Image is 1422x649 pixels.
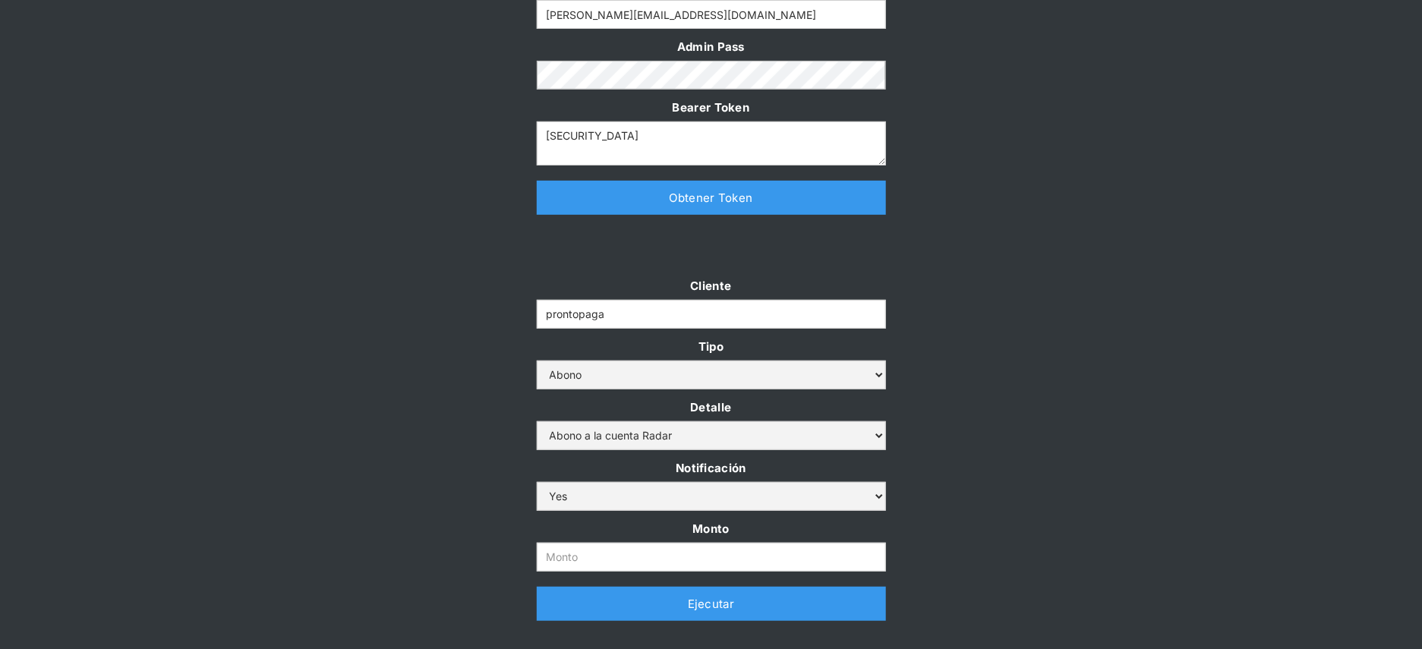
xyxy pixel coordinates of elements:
[537,97,886,118] label: Bearer Token
[537,276,886,296] label: Cliente
[537,587,886,621] a: Ejecutar
[537,543,886,572] input: Monto
[537,336,886,357] label: Tipo
[537,181,886,215] a: Obtener Token
[537,397,886,417] label: Detalle
[537,458,886,478] label: Notificación
[537,36,886,57] label: Admin Pass
[537,276,886,572] form: Form
[537,518,886,539] label: Monto
[537,300,886,329] input: Example Text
